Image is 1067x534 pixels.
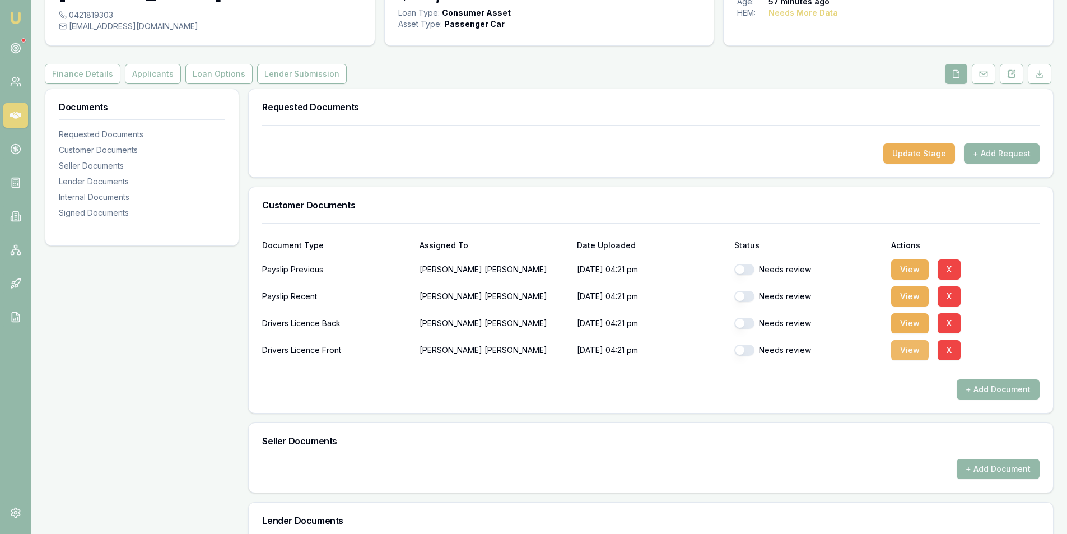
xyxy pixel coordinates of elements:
[938,313,961,333] button: X
[255,64,349,84] a: Lender Submission
[45,64,120,84] button: Finance Details
[262,201,1040,210] h3: Customer Documents
[420,312,568,335] p: [PERSON_NAME] [PERSON_NAME]
[59,21,361,32] div: [EMAIL_ADDRESS][DOMAIN_NAME]
[257,64,347,84] button: Lender Submission
[444,18,505,30] div: Passenger Car
[883,143,955,164] button: Update Stage
[734,318,883,329] div: Needs review
[262,242,411,249] div: Document Type
[577,339,725,361] p: [DATE] 04:21 pm
[59,192,225,203] div: Internal Documents
[398,18,442,30] div: Asset Type :
[938,340,961,360] button: X
[577,285,725,308] p: [DATE] 04:21 pm
[59,145,225,156] div: Customer Documents
[577,242,725,249] div: Date Uploaded
[59,176,225,187] div: Lender Documents
[734,345,883,356] div: Needs review
[734,242,883,249] div: Status
[262,285,411,308] div: Payslip Recent
[957,379,1040,400] button: + Add Document
[183,64,255,84] a: Loan Options
[891,340,929,360] button: View
[734,291,883,302] div: Needs review
[938,259,961,280] button: X
[262,312,411,335] div: Drivers Licence Back
[262,516,1040,525] h3: Lender Documents
[59,103,225,112] h3: Documents
[420,242,568,249] div: Assigned To
[9,11,22,25] img: emu-icon-u.png
[891,286,929,307] button: View
[737,7,768,18] div: HEM:
[891,242,1040,249] div: Actions
[957,459,1040,479] button: + Add Document
[398,7,440,18] div: Loan Type:
[262,103,1040,112] h3: Requested Documents
[59,10,361,21] div: 0421819303
[59,129,225,140] div: Requested Documents
[262,258,411,281] div: Payslip Previous
[45,64,123,84] a: Finance Details
[185,64,253,84] button: Loan Options
[891,313,929,333] button: View
[420,258,568,281] p: [PERSON_NAME] [PERSON_NAME]
[964,143,1040,164] button: + Add Request
[420,285,568,308] p: [PERSON_NAME] [PERSON_NAME]
[442,7,511,18] div: Consumer Asset
[125,64,181,84] button: Applicants
[59,207,225,219] div: Signed Documents
[577,312,725,335] p: [DATE] 04:21 pm
[734,264,883,275] div: Needs review
[59,160,225,171] div: Seller Documents
[262,437,1040,445] h3: Seller Documents
[938,286,961,307] button: X
[123,64,183,84] a: Applicants
[420,339,568,361] p: [PERSON_NAME] [PERSON_NAME]
[891,259,929,280] button: View
[262,339,411,361] div: Drivers Licence Front
[768,7,838,18] div: Needs More Data
[577,258,725,281] p: [DATE] 04:21 pm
